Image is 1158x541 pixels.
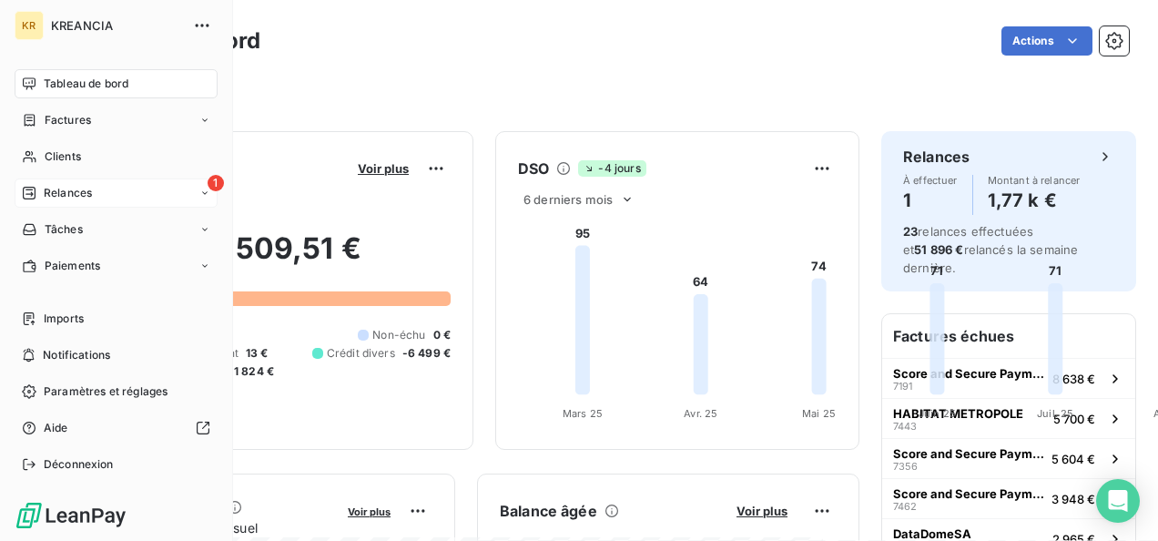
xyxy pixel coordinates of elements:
[903,186,958,215] h4: 1
[43,347,110,363] span: Notifications
[882,478,1135,518] button: Score and Secure Payment (SSP)74623 948 €
[352,160,414,177] button: Voir plus
[736,504,787,518] span: Voir plus
[1096,479,1140,523] div: Open Intercom Messenger
[44,311,84,327] span: Imports
[1051,452,1095,466] span: 5 604 €
[103,230,451,285] h2: 57 509,51 €
[893,446,1044,461] span: Score and Secure Payment (SSP)
[45,221,83,238] span: Tâches
[1037,407,1073,420] tspan: Juil. 25
[45,148,81,165] span: Clients
[15,69,218,98] a: Tableau de bord
[893,501,917,512] span: 7462
[15,215,218,244] a: Tâches
[45,112,91,128] span: Factures
[51,18,182,33] span: KREANCIA
[44,456,114,473] span: Déconnexion
[15,377,218,406] a: Paramètres et réglages
[44,76,128,92] span: Tableau de bord
[684,407,717,420] tspan: Avr. 25
[903,175,958,186] span: À effectuer
[15,106,218,135] a: Factures
[563,407,603,420] tspan: Mars 25
[518,158,549,179] h6: DSO
[988,186,1081,215] h4: 1,77 k €
[402,345,451,362] span: -6 499 €
[15,142,218,171] a: Clients
[893,486,1044,501] span: Score and Secure Payment (SSP)
[893,461,918,472] span: 7356
[15,251,218,281] a: Paiements
[246,345,269,362] span: 13 €
[15,501,127,530] img: Logo LeanPay
[348,505,391,518] span: Voir plus
[1001,26,1092,56] button: Actions
[578,160,645,177] span: -4 jours
[327,345,395,362] span: Crédit divers
[882,438,1135,478] button: Score and Secure Payment (SSP)73565 604 €
[229,363,274,380] span: -1 824 €
[919,407,956,420] tspan: Juin 25
[44,185,92,201] span: Relances
[15,304,218,333] a: Imports
[342,503,396,519] button: Voir plus
[433,327,451,343] span: 0 €
[15,413,218,443] a: Aide
[44,383,168,400] span: Paramètres et réglages
[500,500,597,522] h6: Balance âgée
[802,407,836,420] tspan: Mai 25
[372,327,425,343] span: Non-échu
[523,192,613,207] span: 6 derniers mois
[208,175,224,191] span: 1
[15,179,218,208] a: 1Relances
[1051,492,1095,506] span: 3 948 €
[731,503,793,519] button: Voir plus
[358,161,409,176] span: Voir plus
[893,526,971,541] span: DataDomeSA
[903,146,970,168] h6: Relances
[988,175,1081,186] span: Montant à relancer
[45,258,100,274] span: Paiements
[15,11,44,40] div: KR
[44,420,68,436] span: Aide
